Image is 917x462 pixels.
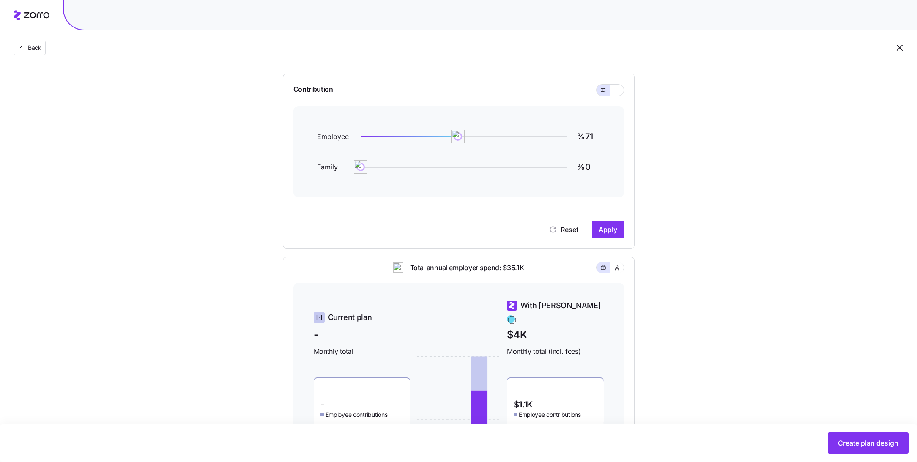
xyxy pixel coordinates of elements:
img: ai-icon.png [451,130,465,143]
span: Contribution [293,84,333,96]
span: Back [25,44,41,52]
span: - [314,327,411,342]
span: With [PERSON_NAME] [520,300,601,312]
img: ai-icon.png [393,262,403,273]
span: - [320,400,324,409]
span: Monthly total [314,346,411,357]
button: Apply [592,221,624,238]
button: Back [14,41,46,55]
button: Create plan design [828,432,909,454]
span: $1.1K [514,400,533,409]
span: Family [317,162,351,172]
img: ai-icon.png [354,160,367,174]
span: Current plan [328,312,372,323]
span: Employee contributions [519,410,581,419]
span: Total annual employer spend: $35.1K [403,262,524,273]
span: Apply [599,224,617,235]
button: Reset [542,221,585,238]
span: Employee contributions [326,410,388,419]
span: Monthly total (incl. fees) [507,346,604,357]
span: Employee [317,131,351,142]
span: $4K [507,327,604,342]
span: Create plan design [838,438,898,448]
span: Reset [561,224,578,235]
